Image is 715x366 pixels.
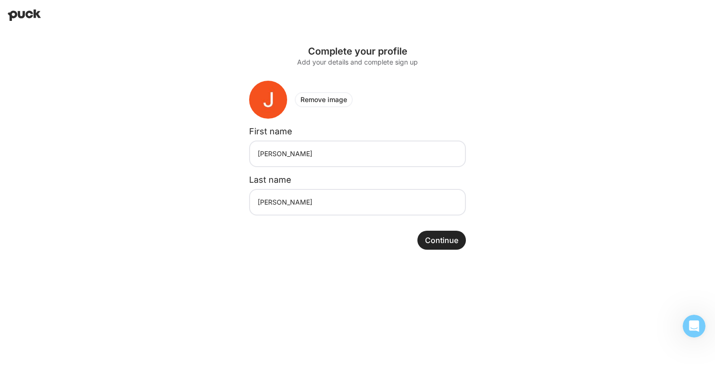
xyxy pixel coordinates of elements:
[249,175,291,185] label: Last name
[264,59,451,66] div: Add your details and complete sign up
[417,231,466,250] button: Continue
[683,315,705,338] iframe: Intercom live chat
[249,81,287,119] img: 9X15okdm.300.jpg
[295,92,353,107] button: Remove image
[8,9,41,21] img: Puck home
[264,46,451,57] div: Complete your profile
[249,141,466,167] input: First name
[249,126,292,136] label: First name
[249,189,466,216] input: Last name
